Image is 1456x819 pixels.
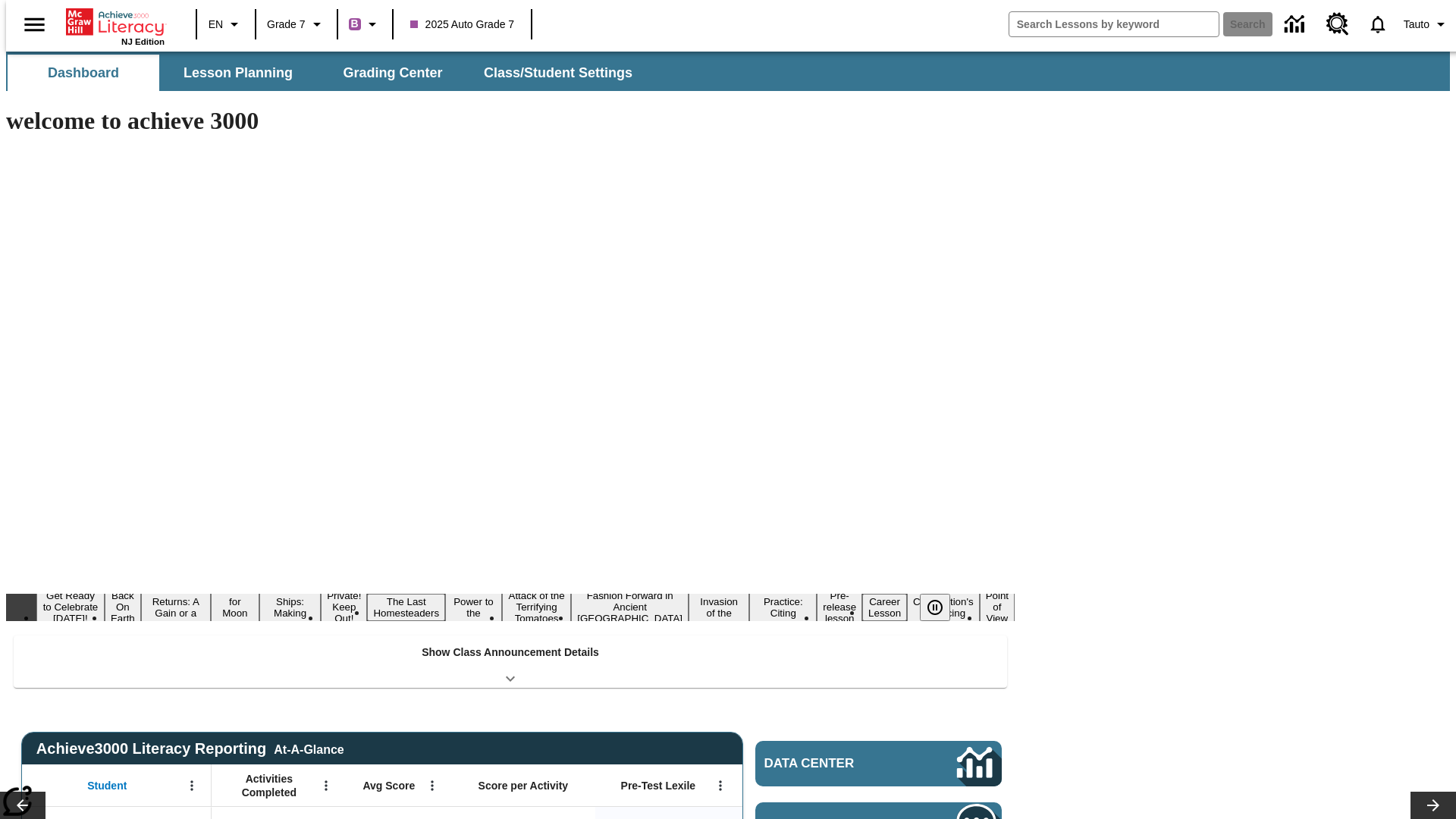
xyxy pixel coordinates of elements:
button: Slide 16 Point of View [980,588,1015,626]
button: Slide 15 The Constitution's Balancing Act [907,582,980,632]
button: Open side menu [12,2,57,47]
button: Language: EN, Select a language [202,11,250,38]
button: Grading Center [317,55,469,91]
span: Data Center [764,756,906,771]
p: Show Class Announcement Details [422,645,599,661]
span: 2025 Auto Grade 7 [410,17,515,33]
span: Pre-Test Lexile [621,779,696,792]
a: Data Center [755,741,1002,786]
button: Lesson Planning [162,55,314,91]
button: Slide 9 Attack of the Terrifying Tomatoes [502,588,571,626]
div: At-A-Glance [274,740,344,757]
a: Data Center [1276,4,1317,45]
span: Student [87,779,127,792]
span: Lesson Planning [184,64,293,82]
button: Open Menu [709,774,732,797]
button: Slide 4 Time for Moon Rules? [211,582,259,632]
div: SubNavbar [6,52,1450,91]
button: Open Menu [315,774,337,797]
span: Activities Completed [219,772,319,799]
span: Dashboard [48,64,119,82]
a: Home [66,7,165,37]
button: Slide 8 Solar Power to the People [445,582,502,632]
span: NJ Edition [121,37,165,46]
div: SubNavbar [6,55,646,91]
span: Grade 7 [267,17,306,33]
span: Class/Student Settings [484,64,632,82]
button: Slide 2 Back On Earth [105,588,141,626]
button: Slide 3 Free Returns: A Gain or a Drain? [141,582,211,632]
button: Class/Student Settings [472,55,645,91]
span: B [351,14,359,33]
button: Slide 1 Get Ready to Celebrate Juneteenth! [36,588,105,626]
button: Slide 14 Career Lesson [862,594,907,621]
button: Profile/Settings [1398,11,1456,38]
button: Slide 10 Fashion Forward in Ancient Rome [571,588,689,626]
button: Grade: Grade 7, Select a grade [261,11,332,38]
div: Pause [920,594,965,621]
div: Home [66,5,165,46]
button: Slide 7 The Last Homesteaders [367,594,445,621]
button: Open Menu [421,774,444,797]
span: Avg Score [362,779,415,792]
span: Grading Center [343,64,442,82]
div: Show Class Announcement Details [14,635,1007,688]
button: Lesson carousel, Next [1410,792,1456,819]
span: Achieve3000 Literacy Reporting [36,740,344,758]
button: Slide 6 Private! Keep Out! [321,588,367,626]
button: Slide 13 Pre-release lesson [817,588,862,626]
button: Boost Class color is purple. Change class color [343,11,388,38]
button: Slide 11 The Invasion of the Free CD [689,582,749,632]
span: Tauto [1404,17,1429,33]
h1: welcome to achieve 3000 [6,107,1015,135]
button: Slide 5 Cruise Ships: Making Waves [259,582,321,632]
input: search field [1009,12,1219,36]
span: Score per Activity [479,779,569,792]
a: Notifications [1358,5,1398,44]
span: EN [209,17,223,33]
button: Open Menu [180,774,203,797]
button: Pause [920,594,950,621]
button: Dashboard [8,55,159,91]
a: Resource Center, Will open in new tab [1317,4,1358,45]
button: Slide 12 Mixed Practice: Citing Evidence [749,582,817,632]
